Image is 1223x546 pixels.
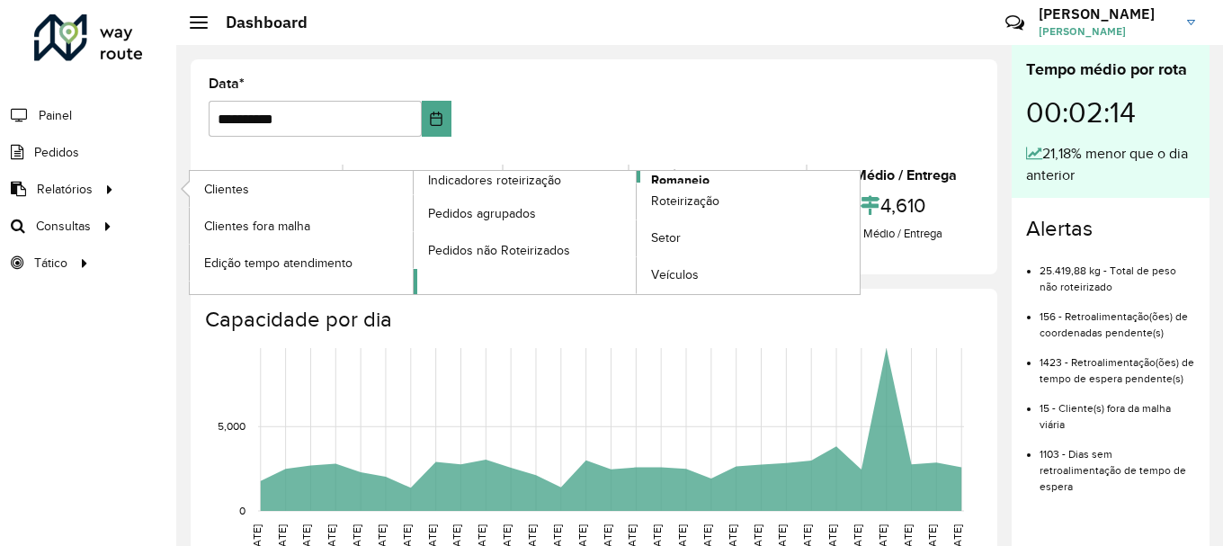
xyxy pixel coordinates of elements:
span: Indicadores roteirização [428,171,561,190]
a: Roteirização [637,183,860,219]
label: Data [209,73,245,94]
h4: Alertas [1026,216,1195,242]
li: 25.419,88 kg - Total de peso não roteirizado [1040,249,1195,295]
li: 1423 - Retroalimentação(ões) de tempo de espera pendente(s) [1040,341,1195,387]
span: Clientes fora malha [204,217,310,236]
a: Indicadores roteirização [190,171,637,294]
text: 0 [239,505,245,516]
li: 1103 - Dias sem retroalimentação de tempo de espera [1040,433,1195,495]
span: Painel [39,106,72,125]
a: Clientes [190,171,413,207]
a: Setor [637,220,860,256]
span: Consultas [36,217,91,236]
span: Edição tempo atendimento [204,254,353,273]
div: Total de rotas [213,165,337,186]
a: Veículos [637,257,860,293]
div: Tempo médio por rota [1026,58,1195,82]
span: Relatórios [37,180,93,199]
h4: Capacidade por dia [205,307,979,333]
div: Km Médio / Entrega [812,165,975,186]
span: Tático [34,254,67,273]
div: 21,18% menor que o dia anterior [1026,143,1195,186]
span: Veículos [651,265,699,284]
span: Romaneio [651,171,710,190]
div: Recargas [508,165,623,186]
h3: [PERSON_NAME] [1039,5,1174,22]
span: Clientes [204,180,249,199]
div: 00:02:14 [1026,82,1195,143]
span: Pedidos agrupados [428,204,536,223]
span: Setor [651,228,681,247]
a: Contato Rápido [995,4,1034,42]
text: 5,000 [218,420,245,432]
span: [PERSON_NAME] [1039,23,1174,40]
span: Pedidos [34,143,79,162]
button: Choose Date [422,101,451,137]
a: Edição tempo atendimento [190,245,413,281]
div: Km Médio / Entrega [812,225,975,243]
div: Média Capacidade [634,165,800,186]
li: 15 - Cliente(s) fora da malha viária [1040,387,1195,433]
span: Roteirização [651,192,719,210]
li: 156 - Retroalimentação(ões) de coordenadas pendente(s) [1040,295,1195,341]
span: Pedidos não Roteirizados [428,241,570,260]
h2: Dashboard [208,13,308,32]
a: Clientes fora malha [190,208,413,244]
a: Pedidos não Roteirizados [414,232,637,268]
div: Total de entregas [348,165,496,186]
div: 4,610 [812,186,975,225]
a: Romaneio [414,171,861,294]
a: Pedidos agrupados [414,195,637,231]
